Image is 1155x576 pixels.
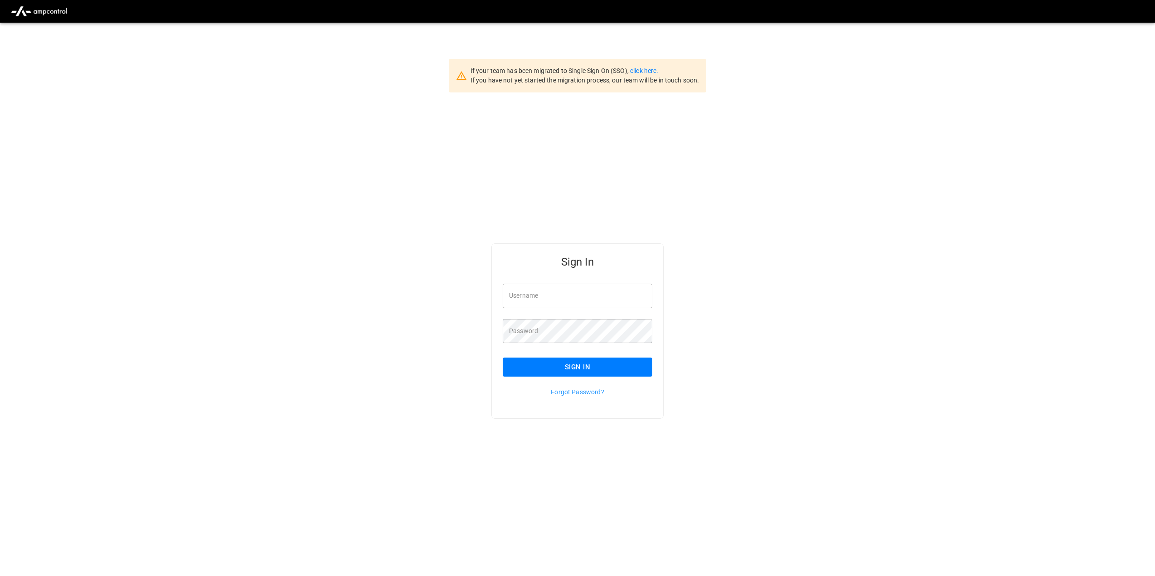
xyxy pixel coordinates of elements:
[630,67,658,74] a: click here.
[7,3,71,20] img: ampcontrol.io logo
[503,255,652,269] h5: Sign In
[503,358,652,377] button: Sign In
[503,387,652,397] p: Forgot Password?
[471,67,630,74] span: If your team has been migrated to Single Sign On (SSO),
[471,77,699,84] span: If you have not yet started the migration process, our team will be in touch soon.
